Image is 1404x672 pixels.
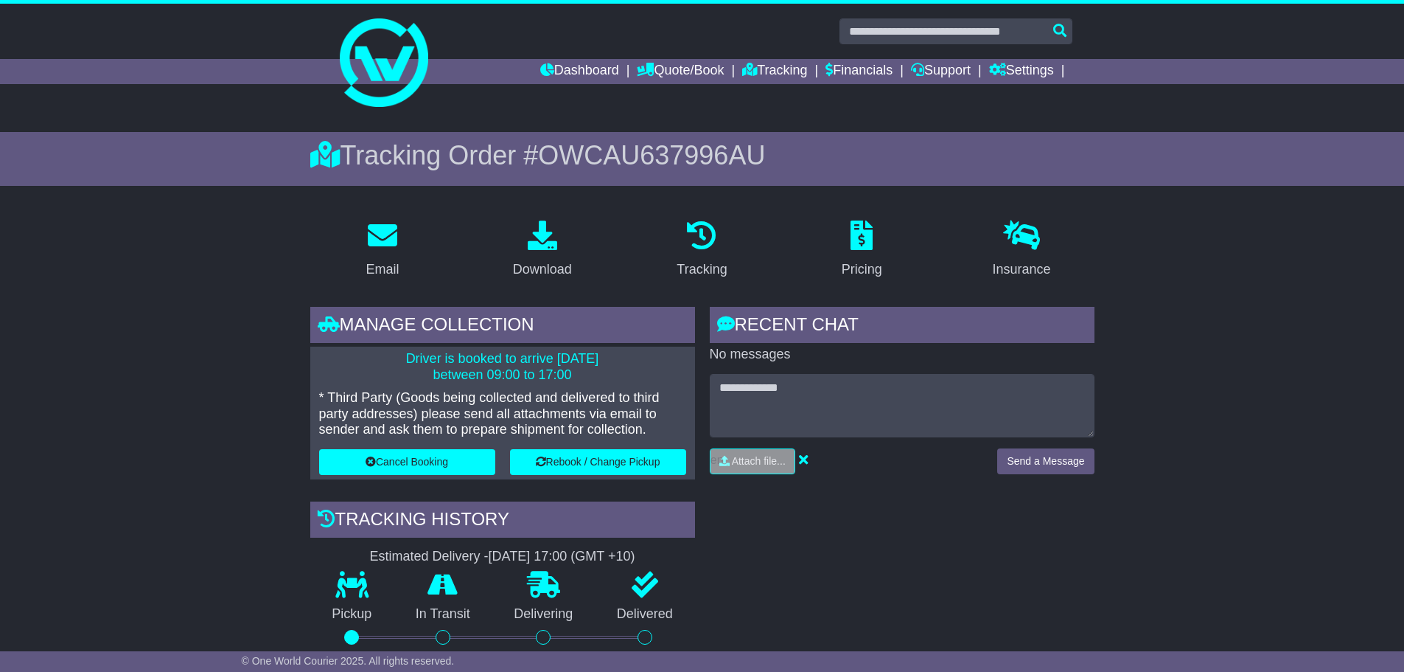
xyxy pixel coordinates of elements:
[310,139,1094,171] div: Tracking Order #
[993,260,1051,280] div: Insurance
[825,59,893,84] a: Financials
[356,215,408,285] a: Email
[540,59,619,84] a: Dashboard
[997,448,1094,474] button: Send a Message
[310,549,695,565] div: Estimated Delivery -
[242,655,455,667] span: © One World Courier 2025. All rights reserved.
[503,215,581,285] a: Download
[492,606,596,623] p: Delivering
[742,59,807,84] a: Tracking
[513,260,572,280] div: Download
[667,215,736,285] a: Tracking
[310,502,695,541] div: Tracking history
[677,260,727,280] div: Tracking
[911,59,971,84] a: Support
[366,260,399,280] div: Email
[983,215,1061,285] a: Insurance
[310,606,394,623] p: Pickup
[842,260,882,280] div: Pricing
[595,606,695,623] p: Delivered
[319,390,686,438] p: * Third Party (Goods being collected and delivered to third party addresses) please send all atta...
[394,606,492,623] p: In Transit
[319,449,495,475] button: Cancel Booking
[710,347,1094,363] p: No messages
[538,140,765,170] span: OWCAU637996AU
[637,59,724,84] a: Quote/Book
[510,449,686,475] button: Rebook / Change Pickup
[710,307,1094,347] div: RECENT CHAT
[989,59,1054,84] a: Settings
[489,549,635,565] div: [DATE] 17:00 (GMT +10)
[319,351,686,383] p: Driver is booked to arrive [DATE] between 09:00 to 17:00
[832,215,892,285] a: Pricing
[310,307,695,347] div: Manage collection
